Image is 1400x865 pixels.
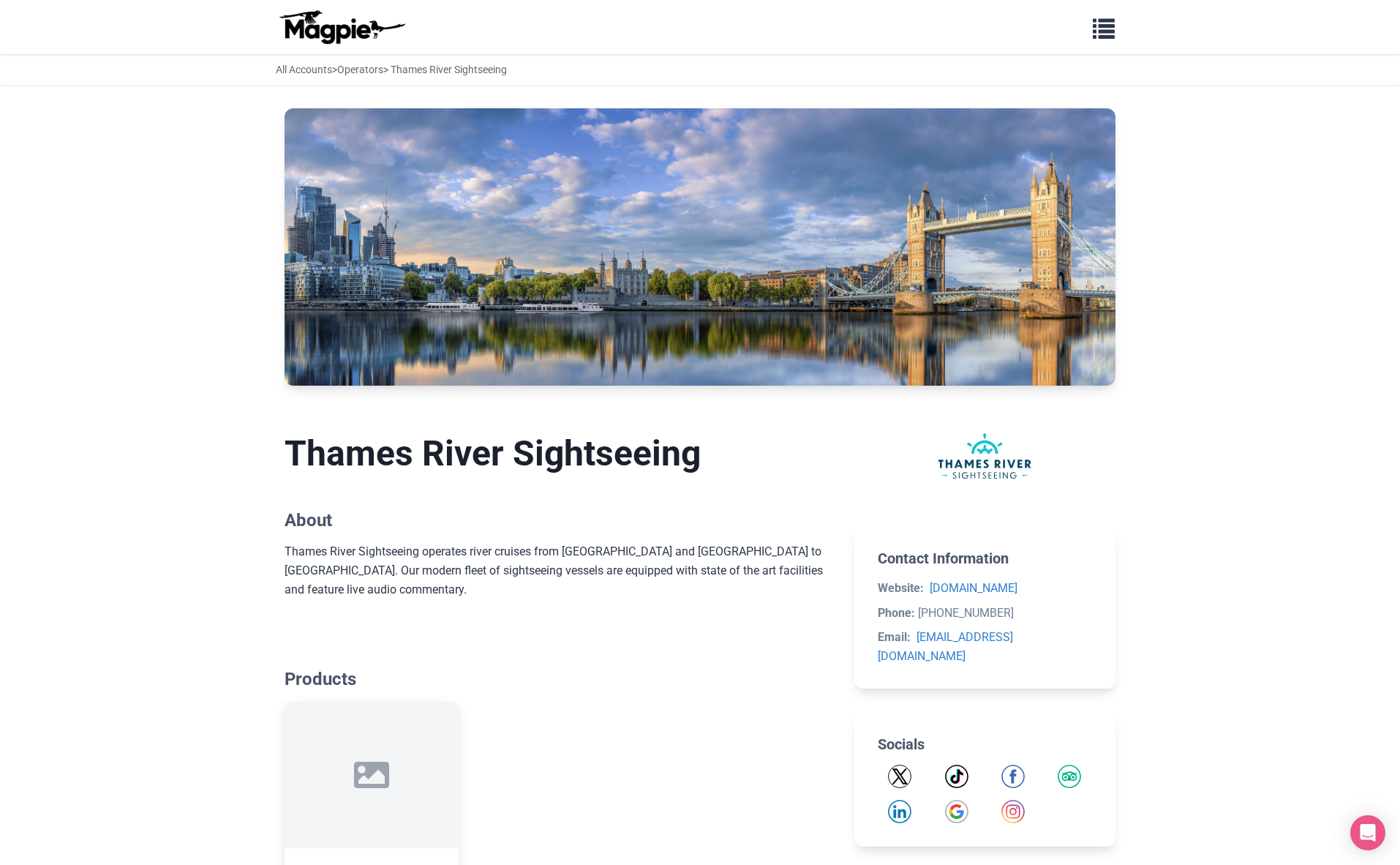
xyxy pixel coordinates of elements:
img: logo-ab69f6fb50320c5b225c76a69d11143b.png [276,10,407,45]
a: TikTok [945,765,968,788]
h2: About [285,510,831,531]
strong: Email: [878,630,911,644]
h2: Products [285,669,831,690]
h2: Socials [878,735,1092,753]
div: Thames River Sightseeing operates river cruises from [GEOGRAPHIC_DATA] and [GEOGRAPHIC_DATA] to [... [285,542,831,599]
div: Open Intercom Messenger [1350,815,1385,850]
a: Tripadvisor [1058,765,1081,788]
img: Twitter icon [888,765,911,788]
img: TikTok icon [945,765,968,788]
a: Operators [337,64,383,75]
a: All Accounts [276,64,332,75]
img: Thames River Sightseeing logo [914,432,1055,479]
h2: Contact Information [878,550,1092,567]
h1: Thames River Sightseeing [285,432,831,475]
a: [EMAIL_ADDRESS][DOMAIN_NAME] [878,630,1013,663]
img: Facebook icon [1001,765,1025,788]
a: Google [945,800,968,823]
a: Instagram [1001,800,1025,823]
img: LinkedIn icon [888,800,911,823]
a: LinkedIn [888,800,911,823]
a: Facebook [1001,765,1025,788]
a: Twitter [888,765,911,788]
strong: Phone: [878,606,915,620]
img: Tripadvisor icon [1058,765,1081,788]
strong: Website: [878,581,924,595]
img: Instagram icon [1001,800,1025,823]
a: [DOMAIN_NAME] [930,581,1017,595]
div: > > Thames River Sightseeing [276,61,507,78]
img: Thames River Sightseeing banner [285,108,1115,386]
li: [PHONE_NUMBER] [878,604,1092,623]
img: Google icon [945,800,968,823]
